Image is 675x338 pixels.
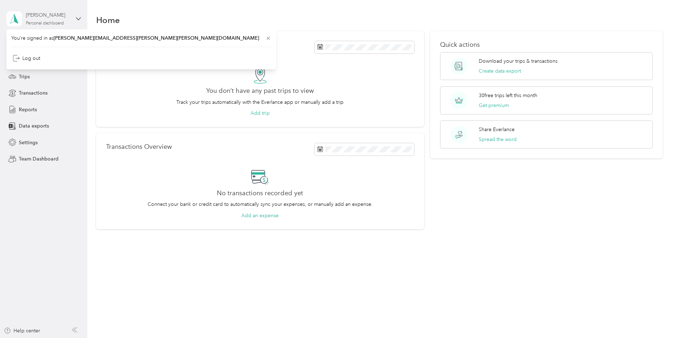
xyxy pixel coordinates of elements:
[19,155,59,163] span: Team Dashboard
[19,139,38,146] span: Settings
[19,106,37,113] span: Reports
[26,21,64,26] div: Personal dashboard
[479,67,521,75] button: Create data export
[13,55,40,62] div: Log out
[19,89,48,97] span: Transactions
[106,143,172,151] p: Transactions Overview
[19,122,49,130] span: Data exports
[176,98,344,106] p: Track your trips automatically with the Everlance app or manually add a trip
[479,136,517,143] button: Spread the word
[479,102,509,109] button: Get premium
[206,87,314,95] h2: You don’t have any past trips to view
[440,41,653,49] p: Quick actions
[96,16,120,24] h1: Home
[635,298,675,338] iframe: Everlance-gr Chat Button Frame
[479,57,558,65] p: Download your trips & transactions
[11,34,271,42] span: You’re signed in as
[479,92,537,99] p: 30 free trips left this month
[479,126,515,133] p: Share Everlance
[26,11,70,19] div: [PERSON_NAME]
[148,201,373,208] p: Connect your bank or credit card to automatically sync your expenses, or manually add an expense.
[4,327,40,334] button: Help center
[19,73,30,80] span: Trips
[241,212,279,219] button: Add an expense
[217,190,303,197] h2: No transactions recorded yet
[54,35,259,41] span: [PERSON_NAME][EMAIL_ADDRESS][PERSON_NAME][PERSON_NAME][DOMAIN_NAME]
[251,109,270,117] button: Add trip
